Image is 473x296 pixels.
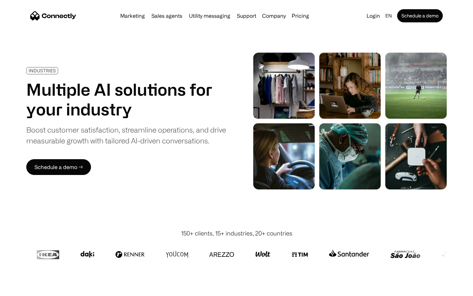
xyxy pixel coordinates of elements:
h1: Multiple AI solutions for your industry [26,80,226,119]
div: Boost customer satisfaction, streamline operations, and drive measurable growth with tailored AI-... [26,124,226,146]
div: INDUSTRIES [29,68,56,73]
div: Company [262,11,286,20]
a: Utility messaging [186,13,233,18]
a: Schedule a demo → [26,159,91,175]
a: Pricing [289,13,312,18]
a: Support [234,13,259,18]
a: Sales agents [149,13,185,18]
a: Marketing [118,13,147,18]
aside: Language selected: English [7,284,39,294]
a: Login [364,11,383,20]
a: Schedule a demo [397,9,443,22]
div: en [385,11,392,20]
div: 150+ clients, 15+ industries, 20+ countries [181,229,292,238]
ul: Language list [13,284,39,294]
